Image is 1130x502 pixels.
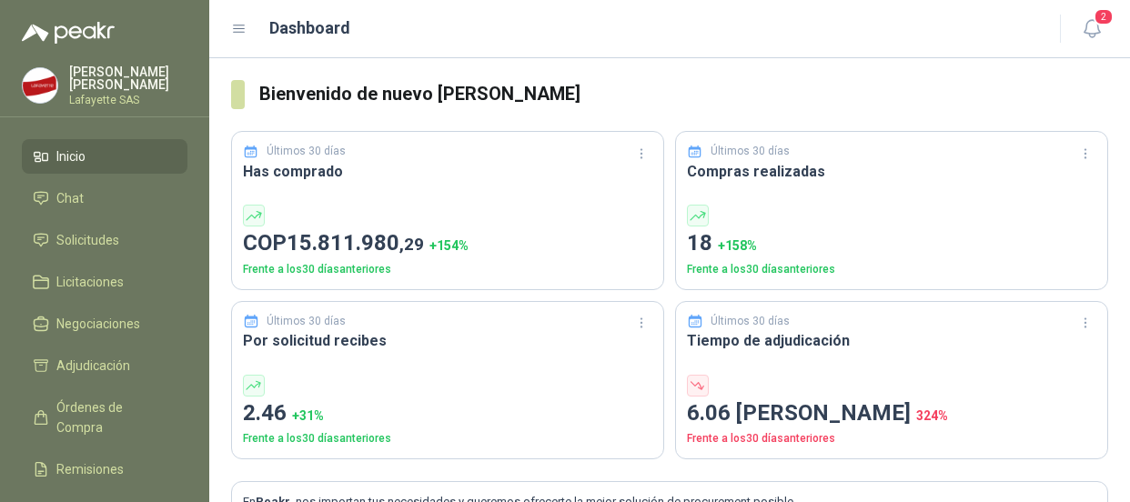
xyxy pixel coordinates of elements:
[1094,8,1114,25] span: 2
[916,408,948,423] span: 324 %
[243,329,652,352] h3: Por solicitud recibes
[22,348,187,383] a: Adjudicación
[56,272,124,292] span: Licitaciones
[243,397,652,431] p: 2.46
[287,230,424,256] span: 15.811.980
[69,65,187,91] p: [PERSON_NAME] [PERSON_NAME]
[22,223,187,257] a: Solicitudes
[1075,13,1108,45] button: 2
[267,313,346,330] p: Últimos 30 días
[399,234,424,255] span: ,29
[56,356,130,376] span: Adjudicación
[56,146,86,166] span: Inicio
[69,95,187,105] p: Lafayette SAS
[243,430,652,447] p: Frente a los 30 días anteriores
[687,329,1096,352] h3: Tiempo de adjudicación
[22,265,187,299] a: Licitaciones
[292,408,324,423] span: + 31 %
[711,313,790,330] p: Últimos 30 días
[23,68,57,103] img: Company Logo
[243,226,652,261] p: COP
[22,306,187,341] a: Negociaciones
[22,452,187,487] a: Remisiones
[687,226,1096,261] p: 18
[56,230,119,250] span: Solicitudes
[711,143,790,160] p: Últimos 30 días
[22,139,187,174] a: Inicio
[22,390,187,445] a: Órdenes de Compra
[56,459,124,479] span: Remisiones
[718,238,757,253] span: + 158 %
[269,15,350,41] h1: Dashboard
[56,314,140,334] span: Negociaciones
[687,397,1096,431] p: 6.06 [PERSON_NAME]
[56,188,84,208] span: Chat
[429,238,469,253] span: + 154 %
[243,261,652,278] p: Frente a los 30 días anteriores
[267,143,346,160] p: Últimos 30 días
[22,181,187,216] a: Chat
[259,80,1108,108] h3: Bienvenido de nuevo [PERSON_NAME]
[243,160,652,183] h3: Has comprado
[22,22,115,44] img: Logo peakr
[687,160,1096,183] h3: Compras realizadas
[56,397,170,437] span: Órdenes de Compra
[687,261,1096,278] p: Frente a los 30 días anteriores
[687,430,1096,447] p: Frente a los 30 días anteriores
